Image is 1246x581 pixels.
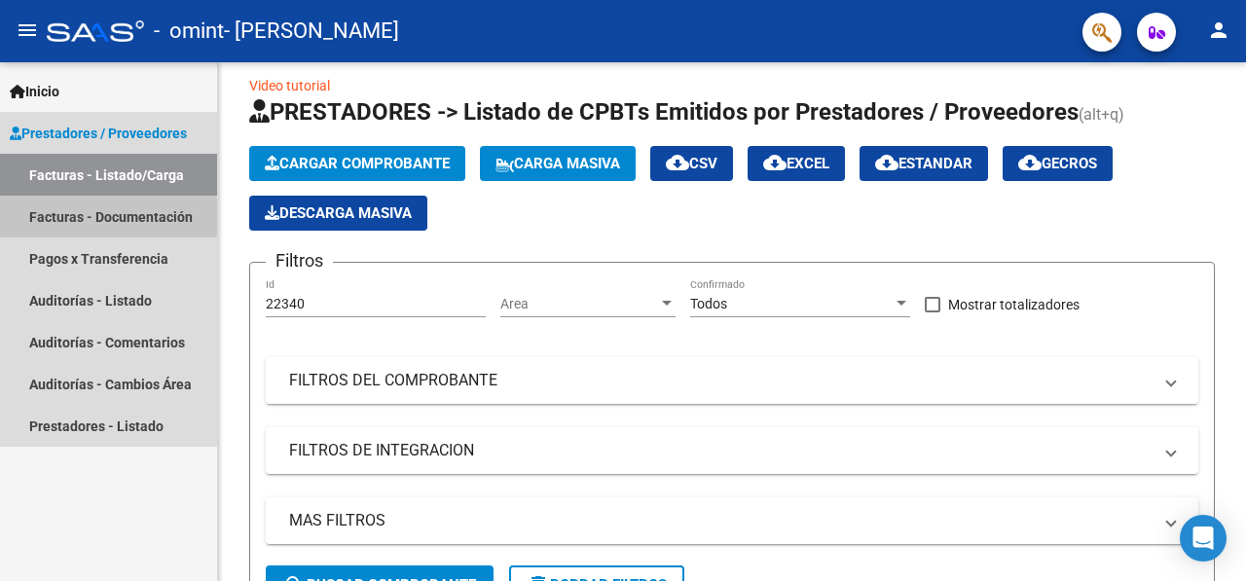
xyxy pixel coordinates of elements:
[265,204,412,222] span: Descarga Masiva
[289,440,1152,461] mat-panel-title: FILTROS DE INTEGRACION
[763,155,829,172] span: EXCEL
[1207,18,1230,42] mat-icon: person
[249,146,465,181] button: Cargar Comprobante
[289,510,1152,531] mat-panel-title: MAS FILTROS
[875,151,898,174] mat-icon: cloud_download
[495,155,620,172] span: Carga Masiva
[1180,515,1227,562] div: Open Intercom Messenger
[690,296,727,311] span: Todos
[948,293,1080,316] span: Mostrar totalizadores
[10,81,59,102] span: Inicio
[266,247,333,274] h3: Filtros
[10,123,187,144] span: Prestadores / Proveedores
[1018,155,1097,172] span: Gecros
[748,146,845,181] button: EXCEL
[860,146,988,181] button: Estandar
[249,98,1079,126] span: PRESTADORES -> Listado de CPBTs Emitidos por Prestadores / Proveedores
[666,155,717,172] span: CSV
[650,146,733,181] button: CSV
[265,155,450,172] span: Cargar Comprobante
[1003,146,1113,181] button: Gecros
[249,196,427,231] app-download-masive: Descarga masiva de comprobantes (adjuntos)
[763,151,787,174] mat-icon: cloud_download
[16,18,39,42] mat-icon: menu
[249,78,330,93] a: Video tutorial
[266,497,1198,544] mat-expansion-panel-header: MAS FILTROS
[875,155,972,172] span: Estandar
[500,296,658,312] span: Area
[289,370,1152,391] mat-panel-title: FILTROS DEL COMPROBANTE
[224,10,399,53] span: - [PERSON_NAME]
[480,146,636,181] button: Carga Masiva
[266,427,1198,474] mat-expansion-panel-header: FILTROS DE INTEGRACION
[666,151,689,174] mat-icon: cloud_download
[1018,151,1042,174] mat-icon: cloud_download
[1079,105,1124,124] span: (alt+q)
[266,357,1198,404] mat-expansion-panel-header: FILTROS DEL COMPROBANTE
[249,196,427,231] button: Descarga Masiva
[154,10,224,53] span: - omint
